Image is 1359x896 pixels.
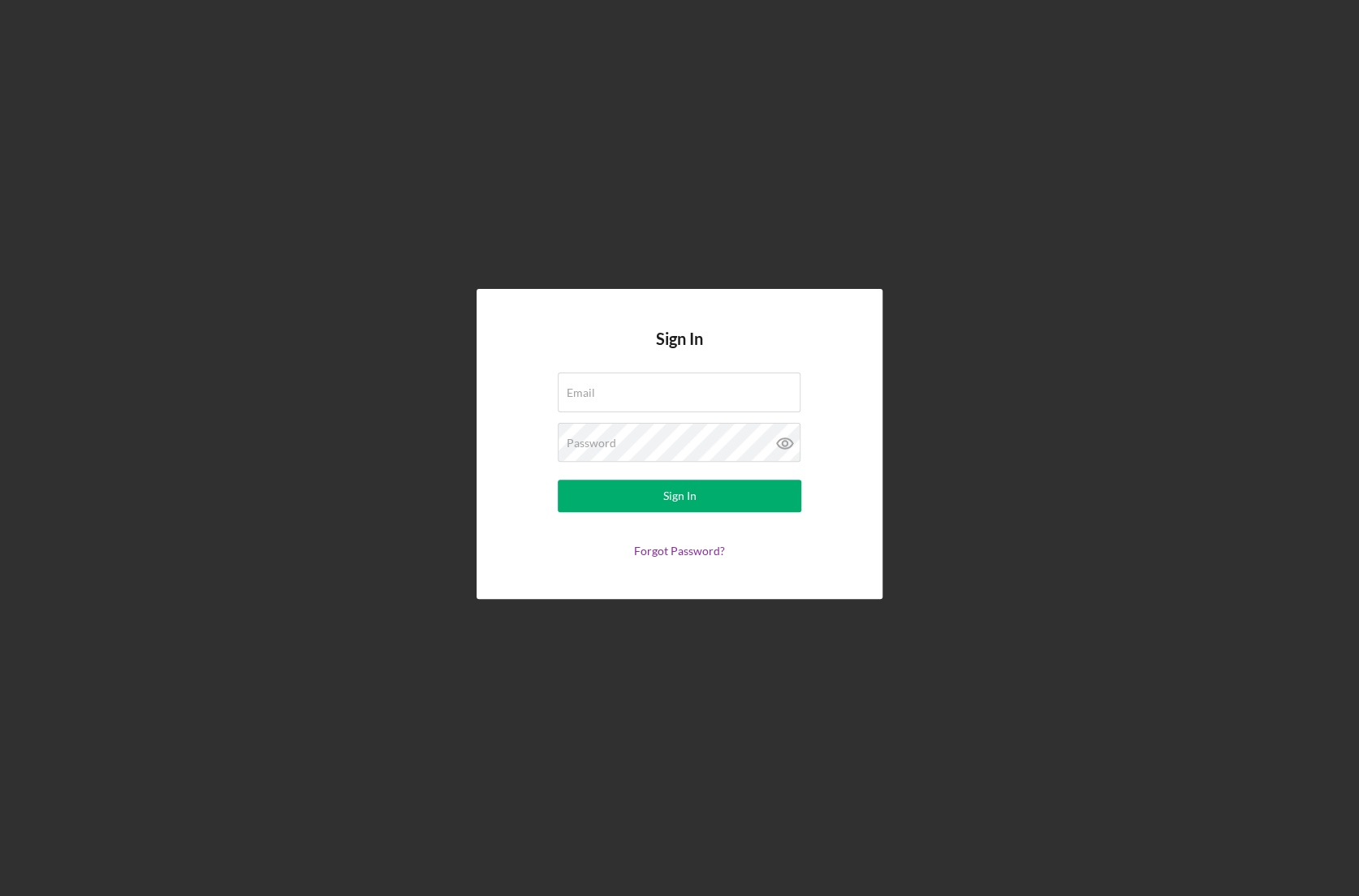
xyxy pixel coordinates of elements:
[656,330,703,373] h4: Sign In
[663,480,697,512] div: Sign In
[634,544,725,558] a: Forgot Password?
[567,386,595,399] label: Email
[558,480,801,512] button: Sign In
[567,437,616,450] label: Password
